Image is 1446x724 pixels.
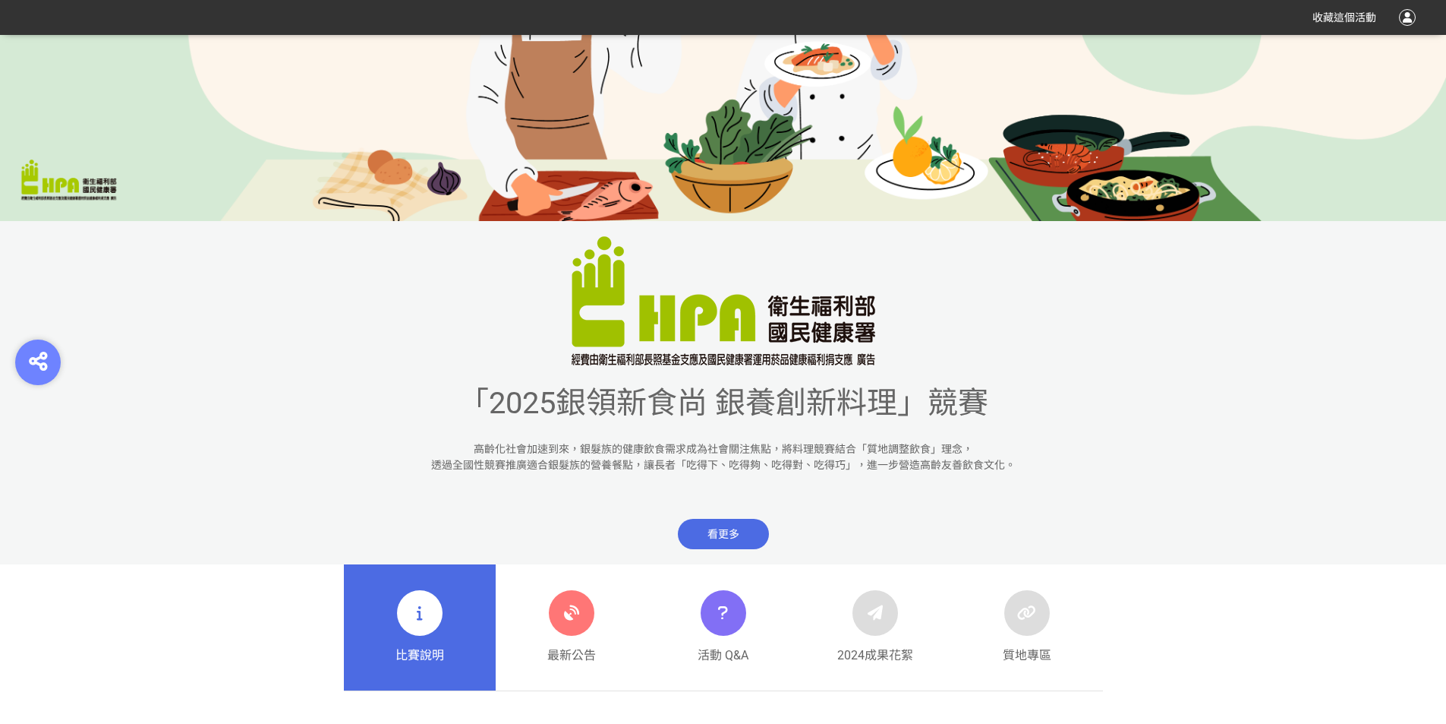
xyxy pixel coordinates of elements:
span: 看更多 [678,519,769,549]
span: 2024成果花絮 [837,647,913,665]
a: 質地專區 [951,564,1103,691]
span: 收藏這個活動 [1312,11,1376,24]
a: 2024成果花絮 [799,564,951,691]
span: 活動 Q&A [698,647,748,665]
span: 比賽說明 [395,647,444,665]
img: 「2025銀領新食尚 銀養創新料理」競賽 [572,236,875,365]
a: 比賽說明 [344,564,496,691]
span: 最新公告 [547,647,596,665]
a: 活動 Q&A [647,564,799,691]
a: 「2025銀領新食尚 銀養創新料理」競賽 [458,406,988,415]
a: 最新公告 [496,564,647,691]
span: 質地專區 [1003,647,1051,665]
span: 「2025銀領新食尚 銀養創新料理」競賽 [458,385,988,421]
